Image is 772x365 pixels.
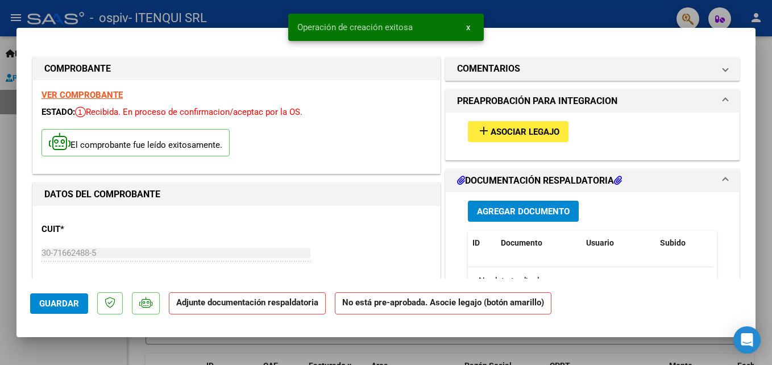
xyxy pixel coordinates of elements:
[335,292,551,314] strong: No está pre-aprobada. Asocie legajo (botón amarillo)
[586,238,614,247] span: Usuario
[41,129,230,157] p: El comprobante fue leído exitosamente.
[457,17,479,38] button: x
[41,107,75,117] span: ESTADO:
[41,90,123,100] a: VER COMPROBANTE
[446,169,739,192] mat-expansion-panel-header: DOCUMENTACIÓN RESPALDATORIA
[457,174,622,188] h1: DOCUMENTACIÓN RESPALDATORIA
[472,238,480,247] span: ID
[496,231,582,255] datatable-header-cell: Documento
[466,22,470,32] span: x
[468,201,579,222] button: Agregar Documento
[712,231,769,255] datatable-header-cell: Acción
[457,62,520,76] h1: COMENTARIOS
[39,298,79,309] span: Guardar
[446,90,739,113] mat-expansion-panel-header: PREAPROBACIÓN PARA INTEGRACION
[44,189,160,200] strong: DATOS DEL COMPROBANTE
[468,121,568,142] button: Asociar Legajo
[501,238,542,247] span: Documento
[655,231,712,255] datatable-header-cell: Subido
[457,94,617,108] h1: PREAPROBACIÓN PARA INTEGRACION
[660,238,686,247] span: Subido
[491,127,559,137] span: Asociar Legajo
[468,231,496,255] datatable-header-cell: ID
[41,223,159,236] p: CUIT
[176,297,318,308] strong: Adjunte documentación respaldatoria
[30,293,88,314] button: Guardar
[446,57,739,80] mat-expansion-panel-header: COMENTARIOS
[468,267,713,296] div: No data to display
[446,113,739,160] div: PREAPROBACIÓN PARA INTEGRACION
[75,107,302,117] span: Recibida. En proceso de confirmacion/aceptac por la OS.
[44,63,111,74] strong: COMPROBANTE
[477,206,570,217] span: Agregar Documento
[733,326,761,354] div: Open Intercom Messenger
[297,22,413,33] span: Operación de creación exitosa
[582,231,655,255] datatable-header-cell: Usuario
[477,124,491,138] mat-icon: add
